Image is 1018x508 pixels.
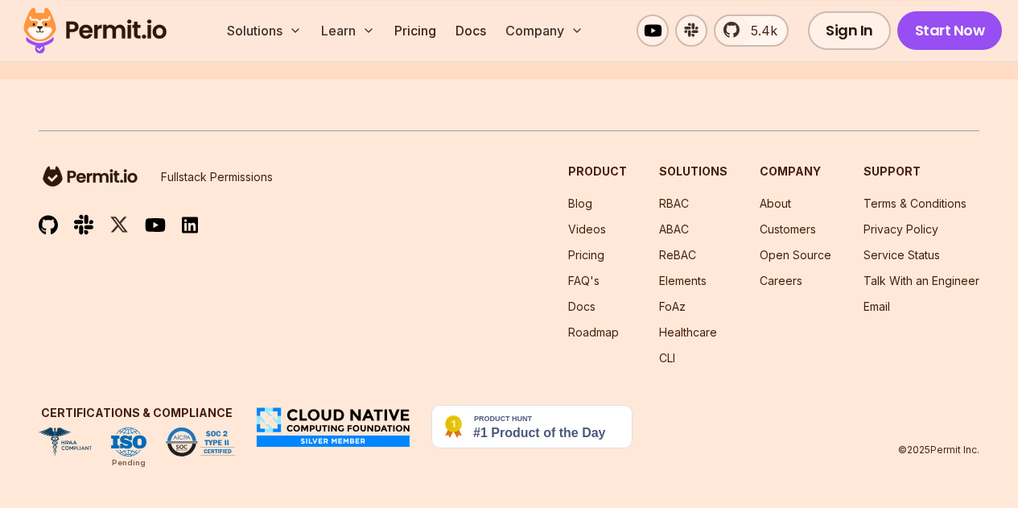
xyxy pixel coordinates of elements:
a: RBAC [659,196,689,210]
img: SOC [166,427,235,456]
a: Pricing [568,248,604,262]
a: Terms & Conditions [863,196,966,210]
button: Solutions [220,14,308,47]
button: Learn [315,14,381,47]
a: FAQ's [568,274,600,287]
a: Talk With an Engineer [863,274,979,287]
button: Company [499,14,590,47]
img: twitter [109,215,129,235]
a: Customers [760,222,816,236]
a: Videos [568,222,606,236]
a: Sign In [808,11,891,50]
a: FoAz [659,299,686,313]
a: CLI [659,351,675,365]
a: ABAC [659,222,689,236]
img: ISO [111,427,146,456]
a: Docs [568,299,596,313]
img: Permit.io - Never build permissions again | Product Hunt [431,405,633,448]
a: Pricing [388,14,443,47]
a: Blog [568,196,592,210]
h3: Company [760,163,831,180]
p: Fullstack Permissions [161,169,273,185]
img: logo [39,163,142,189]
img: linkedin [182,216,198,234]
a: Start Now [897,11,1003,50]
a: Docs [449,14,493,47]
a: Elements [659,274,707,287]
h3: Solutions [659,163,727,180]
h3: Product [568,163,627,180]
a: Service Status [863,248,940,262]
img: slack [74,213,93,235]
a: 5.4k [714,14,789,47]
a: Open Source [760,248,831,262]
span: 5.4k [741,21,777,40]
h3: Support [863,163,979,180]
div: Pending [112,456,146,469]
a: About [760,196,791,210]
p: © 2025 Permit Inc. [898,444,979,456]
a: Roadmap [568,325,619,339]
img: HIPAA [39,427,92,456]
a: Email [863,299,890,313]
a: ReBAC [659,248,696,262]
img: Permit logo [16,3,174,58]
h3: Certifications & Compliance [39,405,235,421]
img: youtube [145,216,166,234]
a: Careers [760,274,802,287]
img: github [39,215,58,235]
a: Privacy Policy [863,222,938,236]
a: Healthcare [659,325,717,339]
